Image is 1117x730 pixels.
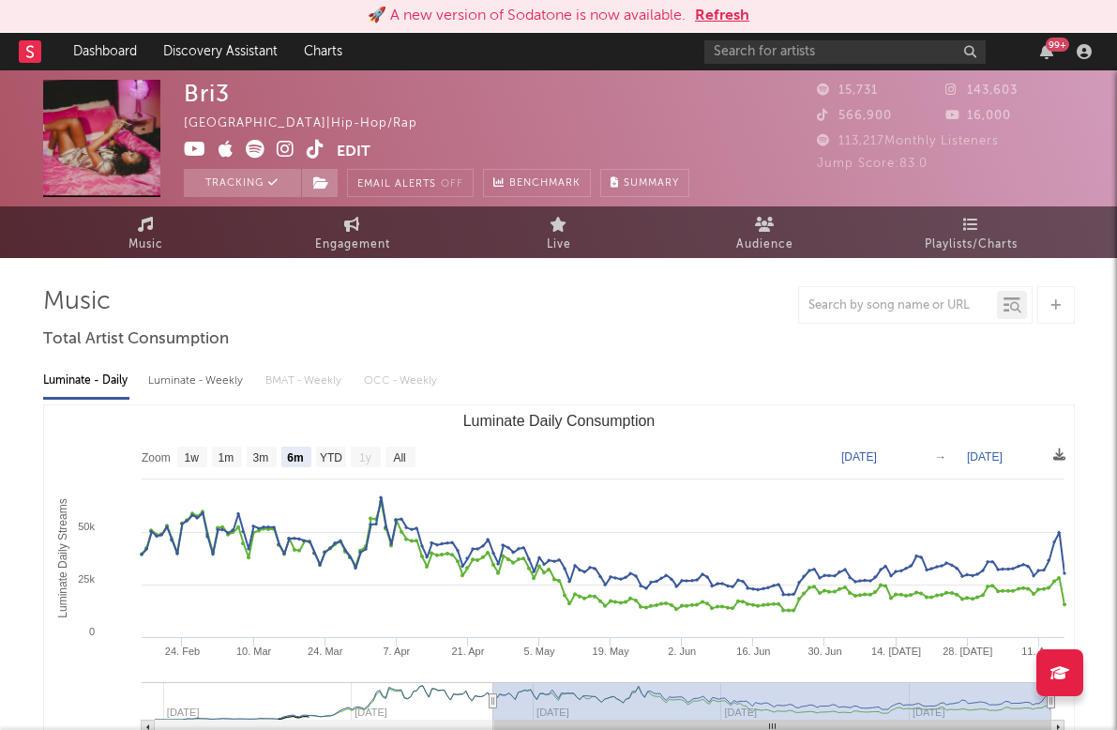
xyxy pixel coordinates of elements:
span: Music [128,234,163,256]
span: 15,731 [817,84,878,97]
text: Luminate Daily Streams [55,498,68,617]
text: All [393,451,405,464]
text: Zoom [142,451,171,464]
text: 19. May [592,646,629,657]
div: 99 + [1046,38,1069,52]
text: 1w [184,451,199,464]
text: Luminate Daily Consumption [462,413,655,429]
button: Summary [600,169,689,197]
div: Luminate - Weekly [148,365,247,397]
text: 1m [218,451,234,464]
span: Playlists/Charts [925,234,1018,256]
em: Off [441,179,463,190]
span: Summary [624,178,679,189]
text: YTD [319,451,341,464]
text: 21. Apr [451,646,484,657]
text: 14. [DATE] [871,646,921,657]
button: Edit [337,140,370,163]
span: 16,000 [945,110,1011,122]
span: 113,217 Monthly Listeners [817,135,999,147]
text: 0 [88,626,94,637]
text: [DATE] [841,450,877,464]
div: Luminate - Daily [43,365,129,397]
text: 2. Jun [668,646,696,657]
span: 143,603 [945,84,1018,97]
text: 24. Feb [164,646,199,657]
span: 566,900 [817,110,892,122]
span: Jump Score: 83.0 [817,158,928,170]
text: 30. Jun [808,646,841,657]
text: 16. Jun [736,646,770,657]
span: Benchmark [509,173,581,195]
text: 5. May [523,646,555,657]
div: Bri3 [184,80,230,107]
a: Dashboard [60,33,150,70]
div: 🚀 A new version of Sodatone is now available. [368,5,686,27]
button: 99+ [1040,44,1053,59]
span: Audience [736,234,793,256]
a: Playlists/Charts [868,206,1075,258]
a: Discovery Assistant [150,33,291,70]
text: → [935,450,946,464]
text: 25k [78,573,95,585]
span: Engagement [315,234,390,256]
a: Engagement [249,206,456,258]
text: 24. Mar [308,646,343,657]
text: 50k [78,521,95,532]
a: Music [43,206,249,258]
text: 6m [287,451,303,464]
span: Live [547,234,571,256]
a: Charts [291,33,355,70]
button: Tracking [184,169,301,197]
text: 10. Mar [235,646,271,657]
a: Live [456,206,662,258]
text: [DATE] [967,450,1003,464]
text: 3m [252,451,268,464]
text: 7. Apr [383,646,410,657]
button: Refresh [695,5,749,27]
input: Search for artists [704,40,986,64]
text: 1y [359,451,371,464]
span: Total Artist Consumption [43,328,229,351]
text: 28. [DATE] [943,646,992,657]
a: Benchmark [483,169,591,197]
button: Email AlertsOff [347,169,474,197]
a: Audience [662,206,868,258]
div: [GEOGRAPHIC_DATA] | Hip-Hop/Rap [184,113,439,135]
text: 11. Aug [1021,646,1056,657]
input: Search by song name or URL [799,298,997,313]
